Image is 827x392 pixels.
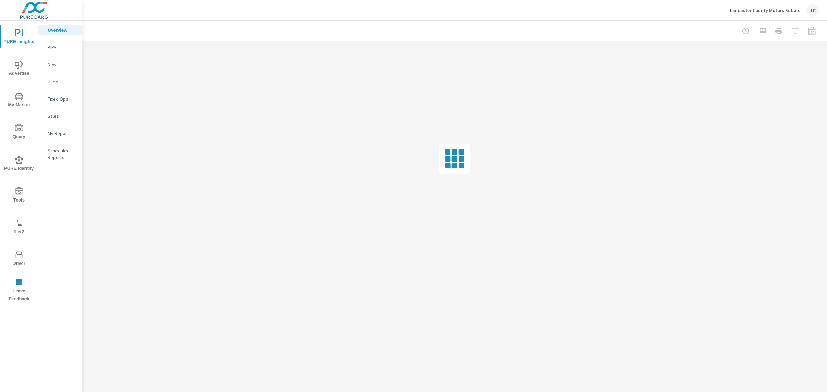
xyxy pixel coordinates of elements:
[38,94,82,104] div: Fixed Ops
[38,42,82,52] div: PIPA
[806,4,819,17] div: JC
[2,29,35,46] span: PURE Insights
[38,145,82,163] div: Scheduled Reports
[48,44,76,51] p: PIPA
[2,156,35,173] span: PURE Identity
[38,128,82,138] div: My Report
[48,27,76,33] p: Overview
[2,92,35,109] span: My Market
[2,219,35,236] span: Tier2
[730,7,801,13] p: Lancaster County Motors Subaru
[38,25,82,35] div: Overview
[48,130,76,137] p: My Report
[48,147,76,161] p: Scheduled Reports
[48,95,76,102] p: Fixed Ops
[48,78,76,85] p: Used
[2,187,35,204] span: Tools
[48,61,76,68] p: New
[2,278,35,303] span: Leave Feedback
[38,111,82,121] div: Sales
[0,21,38,306] div: nav menu
[2,251,35,268] span: Driver
[48,113,76,120] p: Sales
[38,59,82,70] div: New
[2,124,35,141] span: Query
[38,76,82,87] div: Used
[2,61,35,78] span: Advertise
